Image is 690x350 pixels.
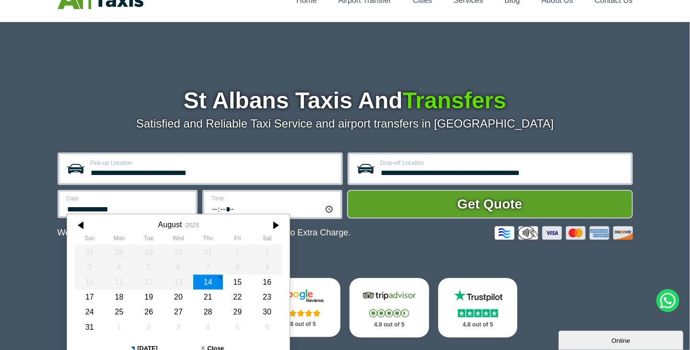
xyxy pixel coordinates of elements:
div: 26 August 2025 [134,304,164,319]
div: 04 September 2025 [193,320,222,335]
div: 01 August 2025 [222,245,252,260]
div: 25 August 2025 [104,304,134,319]
label: Time [211,196,335,201]
div: 31 August 2025 [75,320,105,335]
div: 29 July 2025 [134,245,164,260]
img: Google [272,289,329,303]
div: 28 August 2025 [193,304,222,319]
div: 04 August 2025 [104,260,134,275]
p: We Now Accept Card & Contactless Payment In [58,228,351,238]
button: Get Quote [347,190,633,219]
span: The Car at No Extra Charge. [241,228,351,237]
div: 15 August 2025 [222,275,252,290]
div: 06 September 2025 [252,320,282,335]
img: Stars [369,309,409,317]
div: 24 August 2025 [75,304,105,319]
div: 09 August 2025 [252,260,282,275]
div: 27 July 2025 [75,245,105,260]
div: 03 August 2025 [75,260,105,275]
a: Trustpilot Stars 4.8 out of 5 [438,278,518,338]
label: Drop-off Location [380,160,625,166]
div: 20 August 2025 [164,290,193,304]
div: 18 August 2025 [104,290,134,304]
div: 03 September 2025 [164,320,193,335]
div: 22 August 2025 [222,290,252,304]
div: 10 August 2025 [75,275,105,290]
p: Satisfied and Reliable Taxi Service and airport transfers in [GEOGRAPHIC_DATA] [58,117,633,130]
div: 08 August 2025 [222,260,252,275]
a: Google Stars 4.8 out of 5 [261,278,340,337]
div: August [158,220,182,229]
th: Sunday [75,235,105,245]
iframe: chat widget [559,329,685,350]
label: Pick-up Location [90,160,335,166]
p: 4.8 out of 5 [449,319,507,331]
th: Saturday [252,235,282,245]
div: 28 July 2025 [104,245,134,260]
div: 05 September 2025 [222,320,252,335]
div: 27 August 2025 [164,304,193,319]
span: Transfers [403,88,506,113]
th: Friday [222,235,252,245]
img: Tripadvisor [361,289,418,303]
div: 23 August 2025 [252,290,282,304]
div: 02 September 2025 [134,320,164,335]
th: Wednesday [164,235,193,245]
h1: St Albans Taxis And [58,89,633,112]
div: 19 August 2025 [134,290,164,304]
div: 12 August 2025 [134,275,164,290]
th: Monday [104,235,134,245]
div: 29 August 2025 [222,304,252,319]
p: 4.8 out of 5 [360,319,419,331]
div: 21 August 2025 [193,290,222,304]
div: 30 July 2025 [164,245,193,260]
div: 06 August 2025 [164,260,193,275]
img: Stars [458,309,498,317]
img: Credit And Debit Cards [495,226,633,240]
img: Stars [281,309,321,317]
div: 2025 [185,222,199,229]
th: Tuesday [134,235,164,245]
div: 16 August 2025 [252,275,282,290]
div: 02 August 2025 [252,245,282,260]
div: 30 August 2025 [252,304,282,319]
div: 05 August 2025 [134,260,164,275]
th: Thursday [193,235,222,245]
div: 13 August 2025 [164,275,193,290]
div: 11 August 2025 [104,275,134,290]
a: Tripadvisor Stars 4.8 out of 5 [350,278,429,338]
img: Trustpilot [449,289,507,303]
p: 4.8 out of 5 [271,318,330,330]
div: 01 September 2025 [104,320,134,335]
div: 14 August 2025 [193,275,222,290]
div: 07 August 2025 [193,260,222,275]
div: 17 August 2025 [75,290,105,304]
div: 31 July 2025 [193,245,222,260]
label: Date [67,196,190,201]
